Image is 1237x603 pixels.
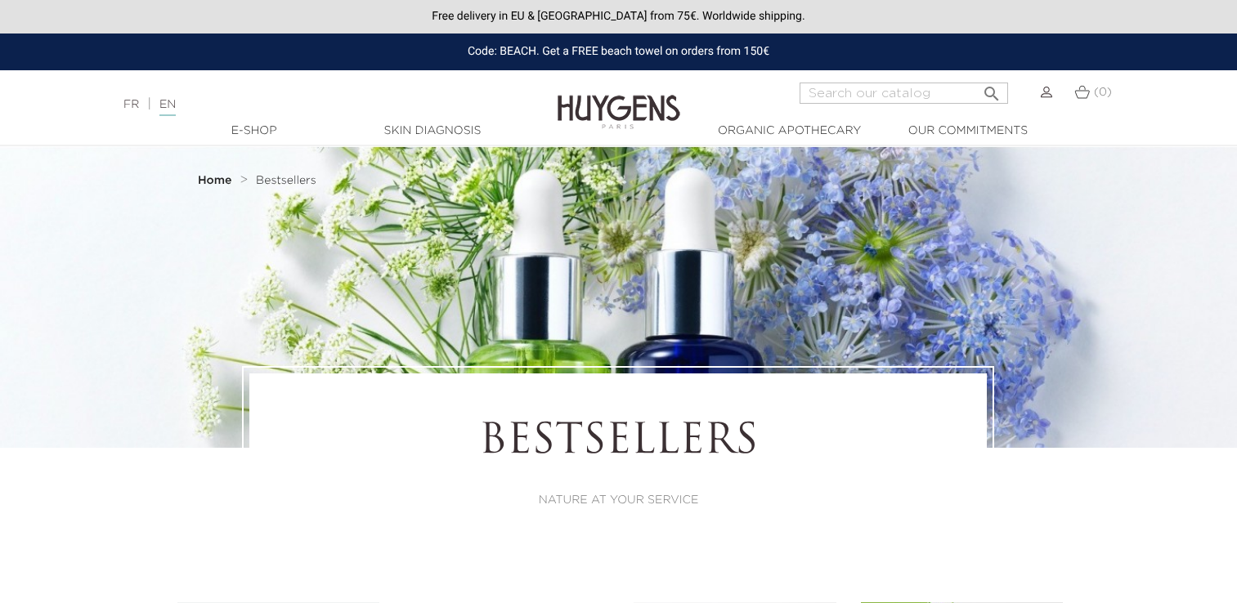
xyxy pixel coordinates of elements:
[198,175,232,186] strong: Home
[800,83,1008,104] input: Search
[708,123,872,140] a: Organic Apothecary
[1094,87,1112,98] span: (0)
[173,123,336,140] a: E-Shop
[294,492,942,509] p: NATURE AT YOUR SERVICE
[977,78,1006,100] button: 
[159,99,176,116] a: EN
[198,174,235,187] a: Home
[115,95,503,114] div: |
[256,174,316,187] a: Bestsellers
[256,175,316,186] span: Bestsellers
[351,123,514,140] a: Skin Diagnosis
[886,123,1050,140] a: Our commitments
[558,69,680,132] img: Huygens
[982,79,1002,99] i: 
[294,418,942,467] h1: Bestsellers
[123,99,139,110] a: FR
